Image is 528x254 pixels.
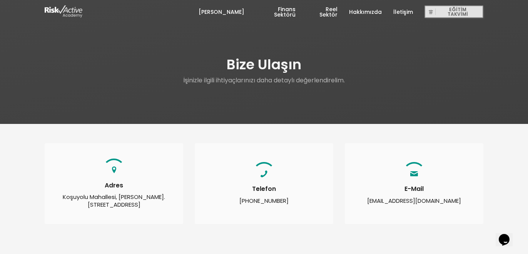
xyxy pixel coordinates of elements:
a: [PERSON_NAME] [199,0,244,23]
a: İletişim [393,0,413,23]
span: EĞİTİM TAKVİMİ [436,7,480,17]
button: EĞİTİM TAKVİMİ [424,5,483,18]
div: [PHONE_NUMBER] [195,143,333,224]
a: Finans Sektörü [256,0,296,23]
h4: Telefon [210,185,318,193]
h1: Bize Ulaşın [45,58,483,72]
h4: Adres [60,182,168,190]
h4: E-Mail [360,185,468,193]
a: EĞİTİM TAKVİMİ [424,0,483,23]
a: Reel Sektör [307,0,338,23]
iframe: chat widget [496,223,520,246]
img: logo-white.png [45,5,82,18]
p: İşinizle ilgili ihtiyaçlarınızı daha detaylı değerlendirelim. [168,75,360,85]
a: Hakkımızda [349,0,382,23]
div: [EMAIL_ADDRESS][DOMAIN_NAME] [345,143,483,224]
div: Koşuyolu Mahallesi, [PERSON_NAME]. [STREET_ADDRESS] [45,143,183,224]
